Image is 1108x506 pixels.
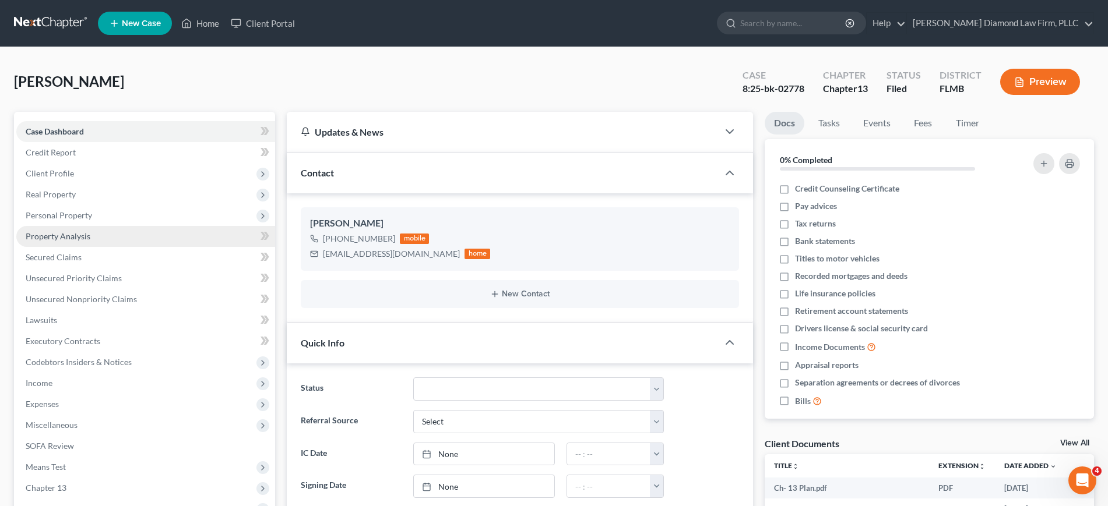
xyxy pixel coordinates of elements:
[301,337,344,348] span: Quick Info
[295,475,407,498] label: Signing Date
[16,142,275,163] a: Credit Report
[26,378,52,388] span: Income
[1050,463,1057,470] i: expand_more
[26,462,66,472] span: Means Test
[867,13,906,34] a: Help
[795,341,865,353] span: Income Documents
[795,218,836,229] span: Tax returns
[26,147,76,157] span: Credit Report
[947,112,989,135] a: Timer
[774,461,799,470] a: Titleunfold_more
[323,248,460,260] div: [EMAIL_ADDRESS][DOMAIN_NAME]
[887,69,921,82] div: Status
[301,126,704,138] div: Updates & News
[26,294,137,304] span: Unsecured Nonpriority Claims
[26,399,59,409] span: Expenses
[765,477,929,498] td: Ch- 13 Plan.pdf
[16,121,275,142] a: Case Dashboard
[16,436,275,457] a: SOFA Review
[26,441,74,451] span: SOFA Review
[16,247,275,268] a: Secured Claims
[323,233,395,245] div: [PHONE_NUMBER]
[795,235,855,247] span: Bank statements
[995,477,1066,498] td: [DATE]
[414,443,554,465] a: None
[940,82,982,95] div: FLMB
[26,189,76,199] span: Real Property
[26,483,66,493] span: Chapter 13
[905,112,942,135] a: Fees
[740,12,847,34] input: Search by name...
[26,252,82,262] span: Secured Claims
[14,73,124,90] span: [PERSON_NAME]
[16,331,275,352] a: Executory Contracts
[795,359,859,371] span: Appraisal reports
[854,112,900,135] a: Events
[795,288,875,299] span: Life insurance policies
[26,210,92,220] span: Personal Property
[929,477,995,498] td: PDF
[780,155,832,165] strong: 0% Completed
[1000,69,1080,95] button: Preview
[225,13,301,34] a: Client Portal
[795,305,908,317] span: Retirement account statements
[26,357,132,367] span: Codebtors Insiders & Notices
[938,461,986,470] a: Extensionunfold_more
[823,69,868,82] div: Chapter
[1092,466,1102,476] span: 4
[26,336,100,346] span: Executory Contracts
[310,289,729,299] button: New Contact
[310,217,729,231] div: [PERSON_NAME]
[795,200,837,212] span: Pay advices
[16,226,275,247] a: Property Analysis
[26,420,78,430] span: Miscellaneous
[857,83,868,94] span: 13
[795,270,907,282] span: Recorded mortgages and deeds
[16,310,275,331] a: Lawsuits
[465,249,490,259] div: home
[122,19,161,28] span: New Case
[295,377,407,401] label: Status
[887,82,921,95] div: Filed
[823,82,868,95] div: Chapter
[1068,466,1096,494] iframe: Intercom live chat
[26,231,90,241] span: Property Analysis
[907,13,1093,34] a: [PERSON_NAME] Diamond Law Firm, PLLC
[940,69,982,82] div: District
[400,233,429,244] div: mobile
[26,168,74,178] span: Client Profile
[301,167,334,178] span: Contact
[765,437,839,450] div: Client Documents
[795,323,928,334] span: Drivers license & social security card
[792,463,799,470] i: unfold_more
[979,463,986,470] i: unfold_more
[795,183,899,194] span: Credit Counseling Certificate
[765,112,804,135] a: Docs
[743,69,804,82] div: Case
[1004,461,1057,470] a: Date Added expand_more
[795,253,880,264] span: Titles to motor vehicles
[795,377,960,388] span: Separation agreements or decrees of divorces
[743,82,804,95] div: 8:25-bk-02778
[567,443,650,465] input: -- : --
[295,443,407,466] label: IC Date
[809,112,849,135] a: Tasks
[26,273,122,283] span: Unsecured Priority Claims
[16,268,275,289] a: Unsecured Priority Claims
[26,126,84,136] span: Case Dashboard
[567,475,650,497] input: -- : --
[26,315,57,325] span: Lawsuits
[16,289,275,310] a: Unsecured Nonpriority Claims
[1060,439,1089,447] a: View All
[175,13,225,34] a: Home
[414,475,554,497] a: None
[795,395,811,407] span: Bills
[295,410,407,433] label: Referral Source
